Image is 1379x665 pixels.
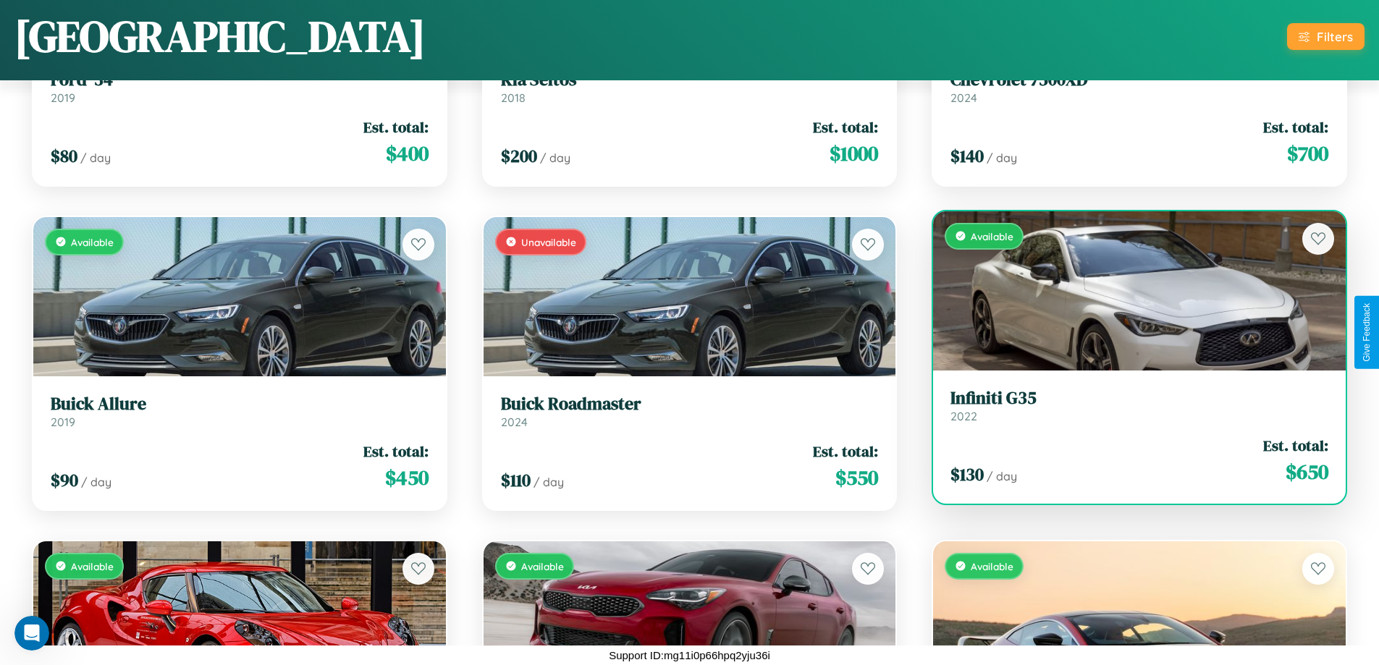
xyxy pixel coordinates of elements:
[501,69,879,105] a: Kia Seltos2018
[71,560,114,572] span: Available
[971,230,1013,242] span: Available
[14,7,426,66] h1: [GEOGRAPHIC_DATA]
[987,469,1017,483] span: / day
[501,69,879,90] h3: Kia Seltos
[950,69,1328,105] a: Chevrolet 7500XD2024
[51,90,75,105] span: 2019
[830,139,878,168] span: $ 1000
[835,463,878,492] span: $ 550
[950,388,1328,423] a: Infiniti G352022
[540,151,570,165] span: / day
[1362,303,1372,362] div: Give Feedback
[950,144,984,168] span: $ 140
[1263,435,1328,456] span: Est. total:
[81,475,111,489] span: / day
[1317,29,1353,44] div: Filters
[51,144,77,168] span: $ 80
[80,151,111,165] span: / day
[521,560,564,572] span: Available
[950,409,977,423] span: 2022
[950,462,984,486] span: $ 130
[51,394,429,415] h3: Buick Allure
[385,463,429,492] span: $ 450
[1287,139,1328,168] span: $ 700
[501,144,537,168] span: $ 200
[501,394,879,429] a: Buick Roadmaster2024
[950,90,977,105] span: 2024
[813,441,878,462] span: Est. total:
[1287,23,1365,50] button: Filters
[501,90,526,105] span: 2018
[501,468,531,492] span: $ 110
[51,69,429,105] a: Ford '342019
[386,139,429,168] span: $ 400
[987,151,1017,165] span: / day
[71,236,114,248] span: Available
[14,616,49,651] iframe: Intercom live chat
[363,441,429,462] span: Est. total:
[950,388,1328,409] h3: Infiniti G35
[501,415,528,429] span: 2024
[534,475,564,489] span: / day
[51,394,429,429] a: Buick Allure2019
[1286,457,1328,486] span: $ 650
[363,117,429,137] span: Est. total:
[521,236,576,248] span: Unavailable
[971,560,1013,572] span: Available
[950,69,1328,90] h3: Chevrolet 7500XD
[51,415,75,429] span: 2019
[51,468,78,492] span: $ 90
[1263,117,1328,137] span: Est. total:
[609,645,770,665] p: Support ID: mg11i0p66hpq2yju36i
[813,117,878,137] span: Est. total:
[51,69,429,90] h3: Ford '34
[501,394,879,415] h3: Buick Roadmaster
